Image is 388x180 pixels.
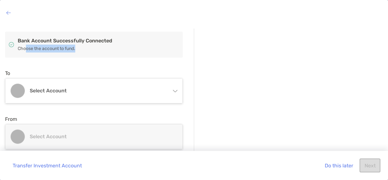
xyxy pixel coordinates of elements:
[5,116,17,122] label: From
[18,45,183,53] p: Choose the account to fund.
[8,158,87,172] button: Transfer Investment Account
[320,158,358,172] button: Do this later
[18,37,183,45] p: Bank Account Successfully Connected
[5,70,10,76] label: To
[30,88,166,94] h4: Select account
[30,133,166,140] h4: Select account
